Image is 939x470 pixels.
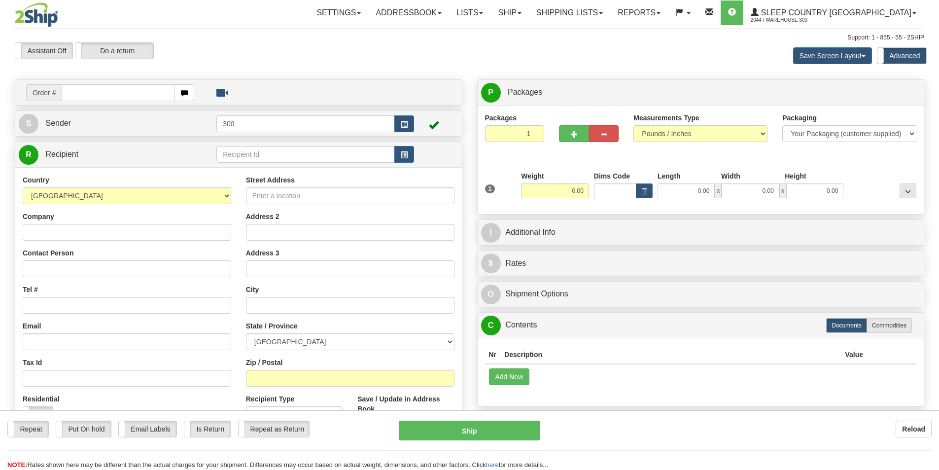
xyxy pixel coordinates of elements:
[246,212,279,221] label: Address 2
[23,358,42,367] label: Tax Id
[826,318,867,333] label: Documents
[246,321,298,331] label: State / Province
[481,82,921,103] a: P Packages
[779,183,786,198] span: x
[481,83,501,103] span: P
[19,114,38,134] span: S
[841,346,867,364] th: Value
[309,0,368,25] a: Settings
[246,248,279,258] label: Address 3
[743,0,924,25] a: Sleep Country [GEOGRAPHIC_DATA] 2044 / Warehouse 300
[610,0,668,25] a: Reports
[23,248,73,258] label: Contact Person
[486,461,499,469] a: here
[357,394,454,414] label: Save / Update in Address Book
[902,425,925,433] b: Reload
[751,15,825,25] span: 2044 / Warehouse 300
[658,171,681,181] label: Length
[15,2,58,27] img: logo2044.jpg
[19,145,38,165] span: R
[216,146,395,163] input: Recipient Id
[45,150,78,158] span: Recipient
[19,145,195,165] a: R Recipient
[508,88,542,96] span: Packages
[23,321,41,331] label: Email
[489,368,530,385] button: Add New
[867,318,912,333] label: Commodities
[759,8,911,17] span: Sleep Country [GEOGRAPHIC_DATA]
[15,43,72,59] label: Assistant Off
[633,113,699,123] label: Measurements Type
[481,284,921,304] a: OShipment Options
[7,461,27,469] span: NOTE:
[896,421,932,437] button: Reload
[56,421,111,437] label: Put On hold
[23,407,53,423] label: No
[715,183,722,198] span: x
[481,315,921,335] a: CContents
[8,421,48,437] label: Repeat
[15,34,924,42] div: Support: 1 - 855 - 55 - 2SHIP
[246,175,295,185] label: Street Address
[216,115,395,132] input: Sender Id
[721,171,740,181] label: Width
[119,421,176,437] label: Email Labels
[75,43,153,59] label: Do a return
[594,171,630,181] label: Dims Code
[782,113,817,123] label: Packaging
[793,47,872,64] button: Save Screen Layout
[529,0,610,25] a: Shipping lists
[481,285,501,304] span: O
[184,421,231,437] label: Is Return
[481,253,921,274] a: $Rates
[485,346,501,364] th: Nr
[23,212,54,221] label: Company
[246,358,283,367] label: Zip / Postal
[481,223,501,243] span: I
[23,285,38,294] label: Tel #
[449,0,490,25] a: Lists
[368,0,449,25] a: Addressbook
[481,222,921,243] a: IAdditional Info
[500,346,841,364] th: Description
[23,394,60,404] label: Residential
[19,113,216,134] a: S Sender
[490,0,528,25] a: Ship
[45,119,71,127] span: Sender
[246,394,295,404] label: Recipient Type
[877,48,926,64] label: Advanced
[916,184,938,285] iframe: chat widget
[26,84,62,101] span: Order #
[485,113,517,123] label: Packages
[246,187,454,204] input: Enter a location
[481,253,501,273] span: $
[399,421,540,440] button: Ship
[485,184,495,193] span: 1
[239,421,309,437] label: Repeat as Return
[23,175,49,185] label: Country
[246,285,259,294] label: City
[900,183,916,198] div: ...
[481,316,501,335] span: C
[521,171,544,181] label: Weight
[785,171,806,181] label: Height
